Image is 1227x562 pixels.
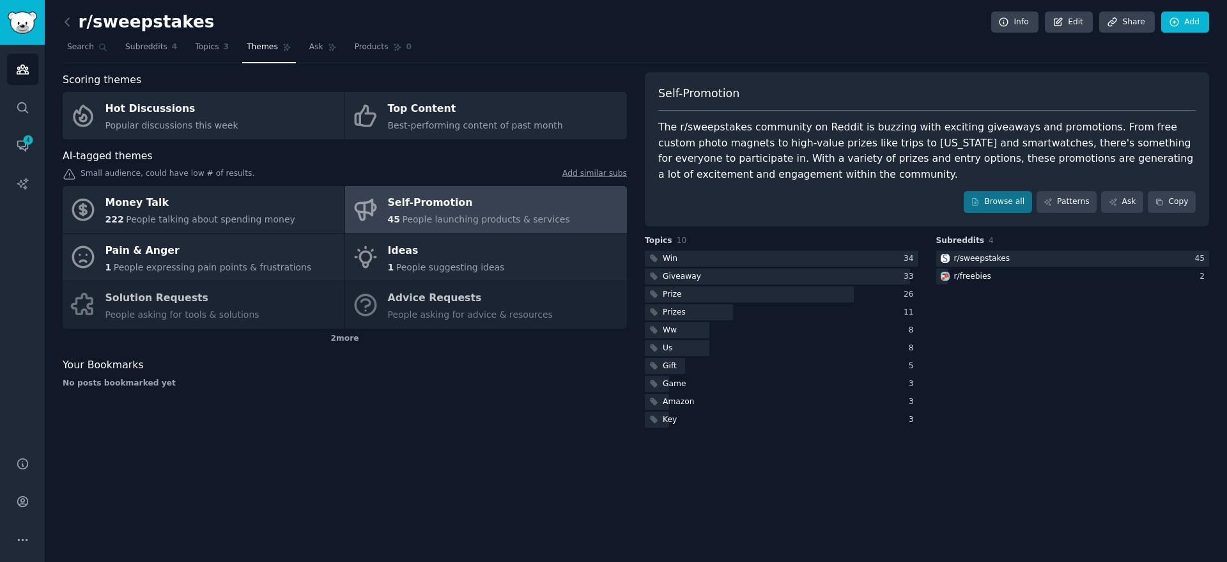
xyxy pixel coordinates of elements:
[658,120,1196,182] div: The r/sweepstakes community on Reddit is buzzing with exciting giveaways and promotions. From fre...
[402,214,569,224] span: People launching products & services
[663,396,695,408] div: Amazon
[121,37,181,63] a: Subreddits4
[663,379,686,390] div: Game
[663,343,672,354] div: Us
[22,136,34,144] span: 4
[247,42,278,53] span: Themes
[904,307,918,318] div: 11
[1200,271,1209,283] div: 2
[406,42,412,53] span: 0
[388,214,400,224] span: 45
[1161,12,1209,33] a: Add
[645,304,918,320] a: Prizes11
[663,253,677,265] div: Win
[63,378,627,389] div: No posts bookmarked yet
[936,269,1210,285] a: freebiesr/freebies2
[909,361,918,372] div: 5
[936,235,985,247] span: Subreddits
[126,214,295,224] span: People talking about spending money
[105,193,295,214] div: Money Talk
[63,186,344,233] a: Money Talk222People talking about spending money
[114,262,312,272] span: People expressing pain points & frustrations
[645,322,918,338] a: Ww8
[663,271,701,283] div: Giveaway
[645,235,672,247] span: Topics
[645,269,918,285] a: Giveaway33
[105,120,238,130] span: Popular discussions this week
[645,394,918,410] a: Amazon3
[645,358,918,374] a: Gift5
[645,376,918,392] a: Game3
[1101,191,1143,213] a: Ask
[105,99,238,120] div: Hot Discussions
[7,130,38,161] a: 4
[1099,12,1154,33] a: Share
[63,37,112,63] a: Search
[663,289,682,301] div: Prize
[663,361,677,372] div: Gift
[63,168,627,182] div: Small audience, could have low # of results.
[562,168,627,182] a: Add similar subs
[904,289,918,301] div: 26
[677,236,687,245] span: 10
[1148,191,1196,213] button: Copy
[1037,191,1097,213] a: Patterns
[645,286,918,302] a: Prize26
[388,240,505,261] div: Ideas
[663,307,686,318] div: Prizes
[105,214,124,224] span: 222
[954,253,1010,265] div: r/ sweepstakes
[63,92,344,139] a: Hot DiscussionsPopular discussions this week
[904,253,918,265] div: 34
[904,271,918,283] div: 33
[645,340,918,356] a: Us8
[63,329,627,349] div: 2 more
[909,396,918,408] div: 3
[658,86,739,102] span: Self-Promotion
[305,37,341,63] a: Ask
[396,262,505,272] span: People suggesting ideas
[63,12,214,33] h2: r/sweepstakes
[954,271,991,283] div: r/ freebies
[1045,12,1093,33] a: Edit
[909,343,918,354] div: 8
[936,251,1210,267] a: sweepstakesr/sweepstakes45
[909,414,918,426] div: 3
[909,325,918,336] div: 8
[190,37,233,63] a: Topics3
[67,42,94,53] span: Search
[172,42,178,53] span: 4
[645,412,918,428] a: Key3
[941,272,950,281] img: freebies
[909,379,918,390] div: 3
[663,325,677,336] div: Ww
[242,37,296,63] a: Themes
[224,42,229,53] span: 3
[964,191,1032,213] a: Browse all
[388,262,394,272] span: 1
[388,193,570,214] div: Self-Promotion
[345,92,627,139] a: Top ContentBest-performing content of past month
[388,99,563,120] div: Top Content
[941,254,950,263] img: sweepstakes
[63,234,344,281] a: Pain & Anger1People expressing pain points & frustrations
[350,37,416,63] a: Products0
[991,12,1038,33] a: Info
[105,262,112,272] span: 1
[309,42,323,53] span: Ask
[63,148,153,164] span: AI-tagged themes
[8,12,37,34] img: GummySearch logo
[125,42,167,53] span: Subreddits
[195,42,219,53] span: Topics
[645,251,918,267] a: Win34
[388,120,563,130] span: Best-performing content of past month
[1194,253,1209,265] div: 45
[63,357,144,373] span: Your Bookmarks
[989,236,994,245] span: 4
[345,186,627,233] a: Self-Promotion45People launching products & services
[105,240,312,261] div: Pain & Anger
[663,414,677,426] div: Key
[63,72,141,88] span: Scoring themes
[355,42,389,53] span: Products
[345,234,627,281] a: Ideas1People suggesting ideas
